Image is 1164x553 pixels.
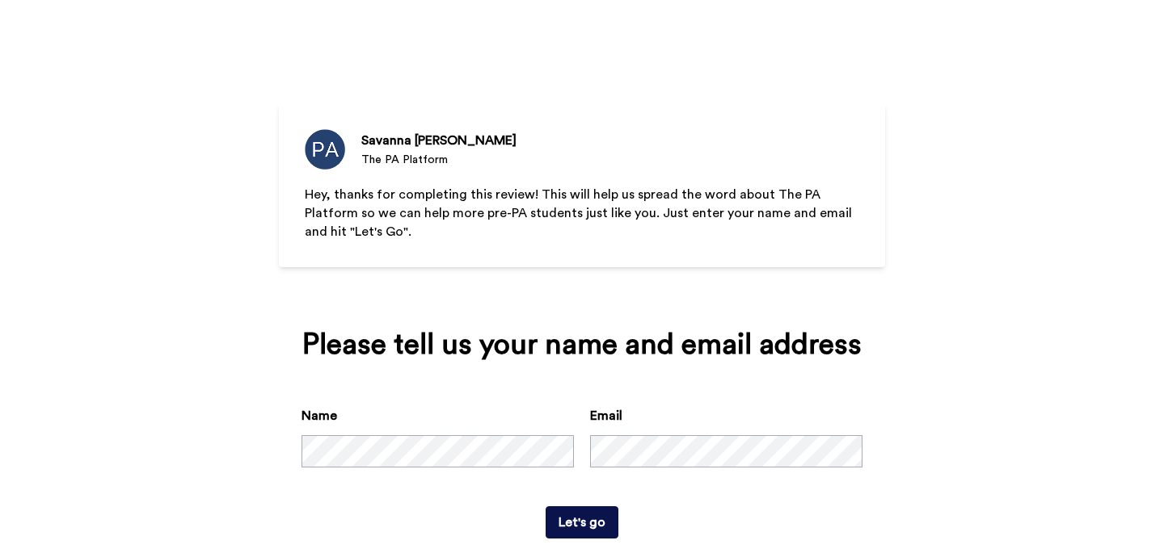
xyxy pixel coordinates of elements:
div: Please tell us your name and email address [302,329,862,361]
span: Hey, thanks for completing this review! This will help us spread the word about The PA Platform s... [305,188,855,238]
button: Let's go [546,506,618,538]
img: The PA Platform [305,129,345,170]
div: Savanna [PERSON_NAME] [361,131,517,150]
div: The PA Platform [361,152,517,168]
label: Name [302,406,337,425]
label: Email [590,406,622,425]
